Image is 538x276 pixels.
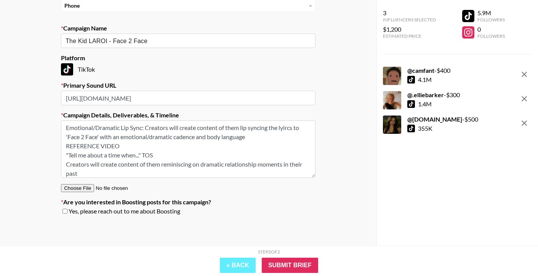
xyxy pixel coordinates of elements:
[477,26,505,33] div: 0
[64,2,80,9] strong: Phone
[262,258,318,273] input: Submit Brief
[69,207,180,215] span: Yes, please reach out to me about Boosting
[383,33,436,39] div: Estimated Price
[517,67,532,82] button: remove
[309,2,312,9] div: –
[407,67,434,74] strong: @ camfant
[61,63,315,75] div: TikTok
[500,238,529,267] iframe: Drift Widget Chat Controller
[418,125,432,132] div: 355K
[66,37,301,45] input: Old Town Road - Lil Nas X + Billy Ray Cyrus
[383,26,436,33] div: $1,200
[61,111,315,119] label: Campaign Details, Deliverables, & Timeline
[407,91,444,98] strong: @ .elliebarker
[517,116,532,131] button: remove
[407,67,450,74] div: - $ 400
[61,24,315,32] label: Campaign Name
[477,9,505,17] div: 5.9M
[477,33,505,39] div: Followers
[61,82,315,89] label: Primary Sound URL
[220,258,256,273] button: « Back
[61,54,315,62] label: Platform
[517,91,532,106] button: remove
[418,100,432,108] div: 1.4M
[383,17,436,22] div: Influencers Selected
[383,9,436,17] div: 3
[407,91,460,99] div: - $ 300
[407,116,462,123] strong: @ [DOMAIN_NAME]
[61,91,315,105] input: https://www.tiktok.com/music/Old-Town-Road-6683330941219244813
[418,76,432,83] div: 4.1M
[407,116,478,123] div: - $ 500
[477,17,505,22] div: Followers
[258,249,280,255] div: Step 2 of 2
[61,63,73,75] img: TikTok
[61,198,315,206] label: Are you interested in Boosting posts for this campaign?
